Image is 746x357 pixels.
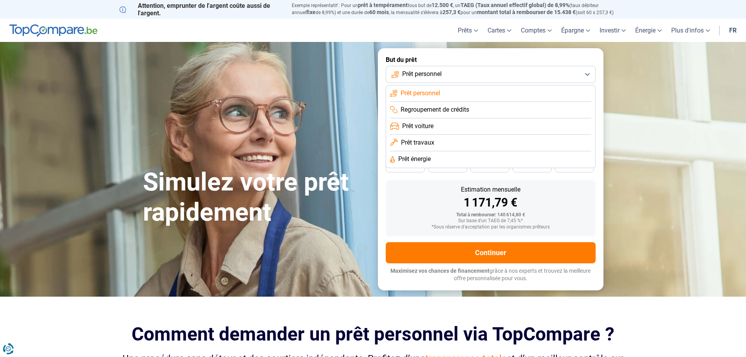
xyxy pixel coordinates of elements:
[402,122,434,130] span: Prêt voiture
[667,19,715,42] a: Plus d'infos
[392,187,589,193] div: Estimation mensuelle
[483,19,516,42] a: Cartes
[392,218,589,224] div: Sur base d'un TAEG de 7,45 %*
[516,19,556,42] a: Comptes
[143,167,368,228] h1: Simulez votre prêt rapidement
[443,9,461,15] span: 257,3 €
[386,56,596,63] label: But du prêt
[292,2,627,16] p: Exemple représentatif : Pour un tous but de , un (taux débiteur annuel de 8,99%) et une durée de ...
[401,89,440,98] span: Prêt personnel
[119,323,627,345] h2: Comment demander un prêt personnel via TopCompare ?
[401,105,469,114] span: Regroupement de crédits
[386,242,596,263] button: Continuer
[306,9,316,15] span: fixe
[724,19,741,42] a: fr
[524,164,541,169] span: 30 mois
[369,9,389,15] span: 60 mois
[9,24,98,37] img: TopCompare
[439,164,456,169] span: 42 mois
[386,66,596,83] button: Prêt personnel
[477,9,576,15] span: montant total à rembourser de 15.438 €
[392,197,589,208] div: 1 171,79 €
[398,155,431,163] span: Prêt énergie
[481,164,499,169] span: 36 mois
[453,19,483,42] a: Prêts
[461,2,569,8] span: TAEG (Taux annuel effectif global) de 8,99%
[595,19,630,42] a: Investir
[392,212,589,218] div: Total à rembourser: 140 614,80 €
[630,19,667,42] a: Énergie
[397,164,414,169] span: 48 mois
[358,2,408,8] span: prêt à tempérament
[402,70,442,78] span: Prêt personnel
[392,225,589,230] div: *Sous réserve d'acceptation par les organismes prêteurs
[390,268,490,274] span: Maximisez vos chances de financement
[556,19,595,42] a: Épargne
[566,164,583,169] span: 24 mois
[119,2,282,17] p: Attention, emprunter de l'argent coûte aussi de l'argent.
[386,267,596,283] p: grâce à nos experts et trouvez la meilleure offre personnalisée pour vous.
[432,2,453,8] span: 12.500 €
[401,138,434,147] span: Prêt travaux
